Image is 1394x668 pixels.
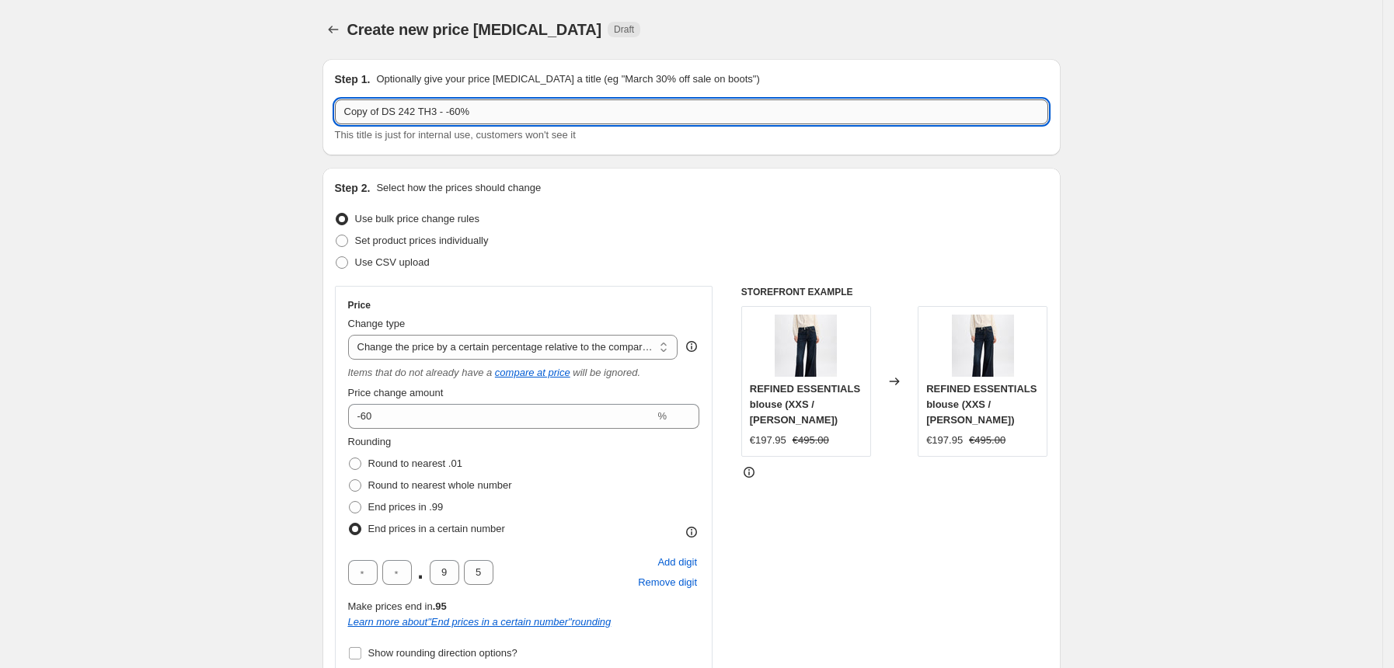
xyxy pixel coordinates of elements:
span: REFINED ESSENTIALS blouse (XXS / [PERSON_NAME]) [750,383,860,426]
strike: €495.00 [793,433,829,448]
input: ﹡ [382,560,412,585]
span: Rounding [348,436,392,447]
button: Add placeholder [655,552,699,572]
i: Items that do not already have a [348,367,493,378]
h3: Price [348,299,371,311]
span: Add digit [657,555,697,570]
div: €197.95 [750,433,786,448]
div: help [684,339,699,354]
span: Price change amount [348,387,444,398]
img: 242-610101-110-1_80x.jpg [952,315,1014,377]
span: Use CSV upload [355,256,430,268]
span: Create new price [MEDICAL_DATA] [347,21,602,38]
span: Use bulk price change rules [355,213,479,224]
input: -20 [348,404,655,429]
span: End prices in .99 [368,501,444,513]
button: Remove placeholder [636,572,699,593]
img: 242-610101-110-1_80x.jpg [775,315,837,377]
input: ﹡ [348,560,378,585]
div: €197.95 [926,433,963,448]
span: This title is just for internal use, customers won't see it [335,129,576,141]
h2: Step 1. [335,71,371,87]
span: End prices in a certain number [368,523,505,534]
span: Draft [614,23,634,36]
p: Select how the prices should change [376,180,541,196]
span: % [657,410,667,422]
span: . [416,560,425,585]
strike: €495.00 [969,433,1005,448]
i: Learn more about " End prices in a certain number " rounding [348,616,612,628]
input: 30% off holiday sale [335,99,1048,124]
span: Change type [348,318,406,329]
a: Learn more about"End prices in a certain number"rounding [348,616,612,628]
input: ﹡ [464,560,493,585]
h2: Step 2. [335,180,371,196]
span: REFINED ESSENTIALS blouse (XXS / [PERSON_NAME]) [926,383,1037,426]
h6: STOREFRONT EXAMPLE [741,286,1048,298]
i: will be ignored. [573,367,640,378]
span: Set product prices individually [355,235,489,246]
input: ﹡ [430,560,459,585]
span: Round to nearest .01 [368,458,462,469]
span: Round to nearest whole number [368,479,512,491]
p: Optionally give your price [MEDICAL_DATA] a title (eg "March 30% off sale on boots") [376,71,759,87]
span: Show rounding direction options? [368,647,518,659]
span: Remove digit [638,575,697,590]
b: .95 [433,600,447,612]
span: Make prices end in [348,600,447,612]
button: Price change jobs [322,19,344,40]
button: compare at price [495,367,570,378]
